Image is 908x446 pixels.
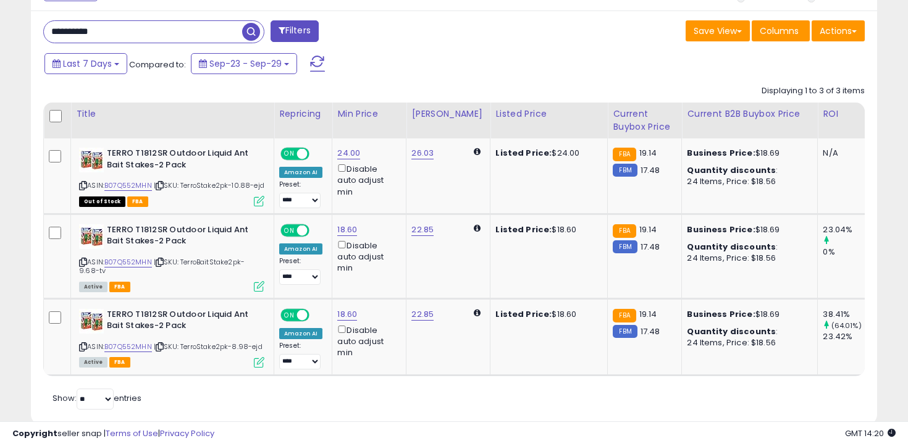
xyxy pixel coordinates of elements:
[209,57,282,70] span: Sep-23 - Sep-29
[687,309,808,320] div: $18.69
[337,323,397,359] div: Disable auto adjust min
[687,241,776,253] b: Quantity discounts
[160,427,214,439] a: Privacy Policy
[63,57,112,70] span: Last 7 Days
[107,148,257,174] b: TERRO T1812SR Outdoor Liquid Ant Bait Stakes-2 Pack
[823,246,873,258] div: 0%
[107,224,257,250] b: TERRO T1812SR Outdoor Liquid Ant Bait Stakes-2 Pack
[823,224,873,235] div: 23.04%
[687,224,755,235] b: Business Price:
[308,225,327,235] span: OFF
[760,25,799,37] span: Columns
[639,147,657,159] span: 19.14
[279,243,322,255] div: Amazon AI
[129,59,186,70] span: Compared to:
[79,282,107,292] span: All listings currently available for purchase on Amazon
[687,242,808,253] div: :
[279,328,322,339] div: Amazon AI
[76,107,269,120] div: Title
[845,427,896,439] span: 2025-10-7 14:20 GMT
[495,148,598,159] div: $24.00
[613,325,637,338] small: FBM
[279,107,327,120] div: Repricing
[79,309,104,334] img: 51-pkKG5E-L._SL40_.jpg
[641,241,660,253] span: 17.48
[154,342,263,351] span: | SKU: TerroStake2pk-8.98-ejd
[752,20,810,41] button: Columns
[762,85,865,97] div: Displaying 1 to 3 of 3 items
[191,53,297,74] button: Sep-23 - Sep-29
[613,107,676,133] div: Current Buybox Price
[687,224,808,235] div: $18.69
[495,308,552,320] b: Listed Price:
[79,224,264,290] div: ASIN:
[127,196,148,207] span: FBA
[639,224,657,235] span: 19.14
[687,253,808,264] div: 24 Items, Price: $18.56
[823,331,873,342] div: 23.42%
[154,180,264,190] span: | SKU: TerroStake2pk-10.88-ejd
[279,342,322,369] div: Preset:
[279,167,322,178] div: Amazon AI
[107,309,257,335] b: TERRO T1812SR Outdoor Liquid Ant Bait Stakes-2 Pack
[79,357,107,368] span: All listings currently available for purchase on Amazon
[687,107,812,120] div: Current B2B Buybox Price
[495,309,598,320] div: $18.60
[109,282,130,292] span: FBA
[44,53,127,74] button: Last 7 Days
[687,326,808,337] div: :
[79,309,264,366] div: ASIN:
[308,149,327,159] span: OFF
[282,149,297,159] span: ON
[337,162,397,198] div: Disable auto adjust min
[271,20,319,42] button: Filters
[823,148,864,159] div: N/A
[411,224,434,236] a: 22.85
[337,238,397,274] div: Disable auto adjust min
[613,309,636,322] small: FBA
[79,257,245,276] span: | SKU: TerroBaitStake2pk-9.68-tv
[53,392,141,404] span: Show: entries
[337,147,360,159] a: 24.00
[282,225,297,235] span: ON
[104,342,152,352] a: B07Q552MHN
[823,309,873,320] div: 38.41%
[308,309,327,320] span: OFF
[79,196,125,207] span: All listings that are currently out of stock and unavailable for purchase on Amazon
[687,176,808,187] div: 24 Items, Price: $18.56
[79,148,264,205] div: ASIN:
[79,224,104,249] img: 51-pkKG5E-L._SL40_.jpg
[613,164,637,177] small: FBM
[12,427,57,439] strong: Copyright
[613,148,636,161] small: FBA
[823,107,868,120] div: ROI
[686,20,750,41] button: Save View
[831,321,862,330] small: (64.01%)
[687,308,755,320] b: Business Price:
[411,107,485,120] div: [PERSON_NAME]
[687,147,755,159] b: Business Price:
[495,224,552,235] b: Listed Price:
[495,147,552,159] b: Listed Price:
[337,308,357,321] a: 18.60
[812,20,865,41] button: Actions
[495,224,598,235] div: $18.60
[411,147,434,159] a: 26.03
[337,224,357,236] a: 18.60
[411,308,434,321] a: 22.85
[641,164,660,176] span: 17.48
[613,224,636,238] small: FBA
[687,337,808,348] div: 24 Items, Price: $18.56
[79,148,104,172] img: 51-pkKG5E-L._SL40_.jpg
[613,240,637,253] small: FBM
[282,309,297,320] span: ON
[337,107,401,120] div: Min Price
[687,164,776,176] b: Quantity discounts
[104,257,152,267] a: B07Q552MHN
[687,148,808,159] div: $18.69
[687,165,808,176] div: :
[641,326,660,337] span: 17.48
[109,357,130,368] span: FBA
[279,180,322,208] div: Preset:
[12,428,214,440] div: seller snap | |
